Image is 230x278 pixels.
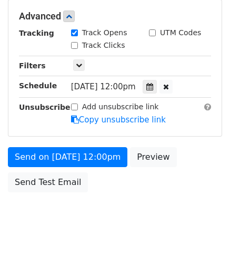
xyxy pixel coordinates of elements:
a: Preview [130,147,176,167]
label: Track Clicks [82,40,125,51]
strong: Schedule [19,81,57,90]
a: Send Test Email [8,172,88,192]
label: Add unsubscribe link [82,101,159,112]
span: [DATE] 12:00pm [71,82,136,91]
label: Track Opens [82,27,127,38]
strong: Unsubscribe [19,103,71,111]
label: UTM Codes [160,27,201,38]
strong: Tracking [19,29,54,37]
iframe: Chat Widget [177,228,230,278]
a: Copy unsubscribe link [71,115,166,125]
h5: Advanced [19,11,211,22]
a: Send on [DATE] 12:00pm [8,147,127,167]
strong: Filters [19,61,46,70]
